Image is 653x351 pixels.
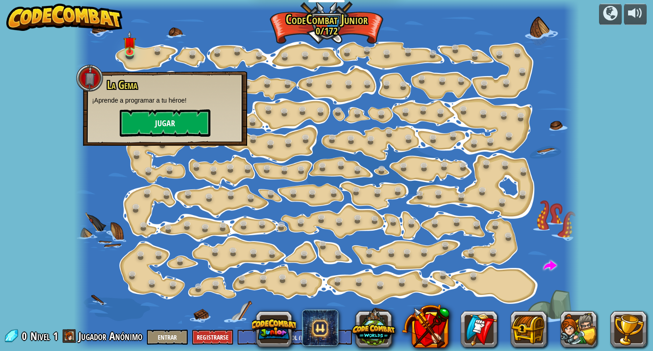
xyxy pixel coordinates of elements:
button: Ajustar volúmen [624,4,647,25]
span: 1 [53,329,58,343]
span: 0 [22,329,29,343]
span: Jugador Anónimo [78,329,142,343]
img: CodeCombat - Learn how to code by playing a game [6,4,122,31]
button: Jugar [120,109,210,137]
button: Registrarse [192,330,233,345]
button: Entrar [147,330,188,345]
img: level-banner-unstarted.png [123,31,136,53]
span: La Gema [107,77,137,93]
span: Nivel [30,329,50,344]
p: ¡Aprende a programar a tu héroe! [92,96,238,105]
button: Campañas [599,4,622,25]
